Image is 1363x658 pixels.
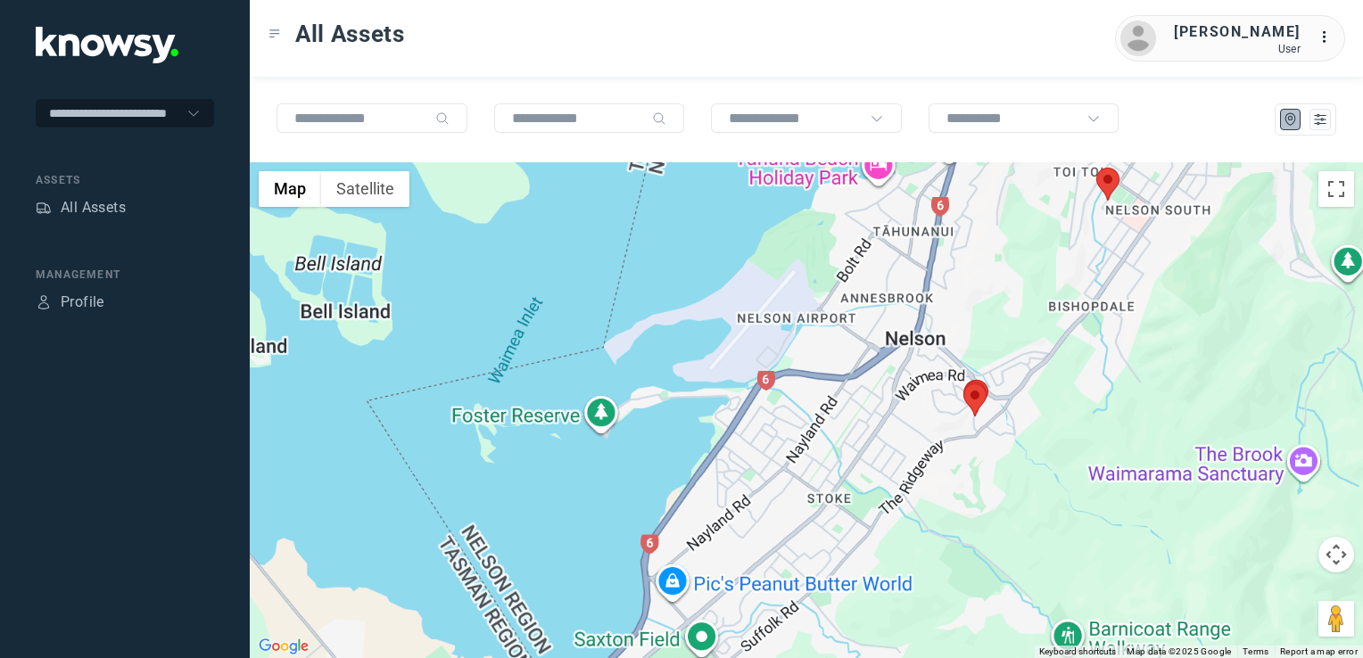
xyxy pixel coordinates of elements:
[1318,27,1340,51] div: :
[1120,21,1156,56] img: avatar.png
[61,197,126,218] div: All Assets
[36,292,104,313] a: ProfileProfile
[1319,30,1337,44] tspan: ...
[36,200,52,216] div: Assets
[36,172,214,188] div: Assets
[1318,537,1354,572] button: Map camera controls
[36,294,52,310] div: Profile
[1280,646,1358,656] a: Report a map error
[1312,111,1328,127] div: List
[1318,27,1340,48] div: :
[36,197,126,218] a: AssetsAll Assets
[652,111,666,126] div: Search
[1174,43,1301,55] div: User
[254,635,313,658] a: Open this area in Google Maps (opens a new window)
[1318,171,1354,207] button: Toggle fullscreen view
[1039,646,1116,658] button: Keyboard shortcuts
[61,292,104,313] div: Profile
[1127,646,1231,656] span: Map data ©2025 Google
[36,267,214,283] div: Management
[259,171,321,207] button: Show street map
[1174,21,1301,43] div: [PERSON_NAME]
[1283,111,1299,127] div: Map
[1318,601,1354,637] button: Drag Pegman onto the map to open Street View
[435,111,450,126] div: Search
[295,18,405,50] span: All Assets
[254,635,313,658] img: Google
[321,171,409,207] button: Show satellite imagery
[1243,646,1269,656] a: Terms
[268,28,281,40] div: Toggle Menu
[36,27,178,63] img: Application Logo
